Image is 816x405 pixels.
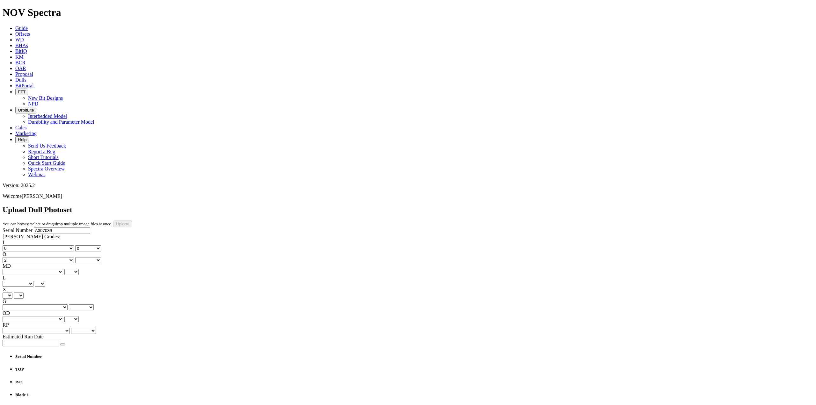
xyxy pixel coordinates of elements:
a: New Bit Designs [28,95,63,101]
label: RP [3,322,9,328]
label: X [3,287,6,292]
a: Guide [15,25,28,31]
a: KM [15,54,24,60]
h2: Upload Dull Photoset [3,206,813,214]
a: Proposal [15,71,33,77]
h5: Blade 1 [15,392,813,397]
a: Dulls [15,77,26,83]
label: Serial Number [3,228,33,233]
span: Help [18,137,26,142]
span: [PERSON_NAME] [22,193,62,199]
h5: Serial Number [15,354,813,359]
a: BHAs [15,43,28,48]
a: Interbedded Model [28,113,67,119]
label: Estimated Run Date [3,334,44,339]
a: Offsets [15,31,30,37]
a: BitPortal [15,83,34,88]
button: Help [15,136,29,143]
label: OD [3,310,10,316]
a: Short Tutorials [28,155,59,160]
label: L [3,275,6,280]
a: WD [15,37,24,42]
label: G [3,299,6,304]
a: Marketing [15,131,37,136]
a: Durability and Parameter Model [28,119,94,125]
label: MD [3,263,11,269]
p: Welcome [3,193,813,199]
a: Webinar [28,172,45,177]
span: OrbitLite [18,108,34,112]
a: BCR [15,60,25,65]
label: I [3,240,4,245]
a: Report a Bug [28,149,55,154]
button: FTT [15,89,28,95]
a: OAR [15,66,26,71]
a: Quick Start Guide [28,160,65,166]
button: OrbitLite [15,107,36,113]
h1: NOV Spectra [3,7,813,18]
a: Spectra Overview [28,166,65,171]
a: NPD [28,101,38,106]
a: BitIQ [15,48,27,54]
div: Version: 2025.2 [3,183,813,188]
span: FTT [18,90,25,94]
a: Calcs [15,125,27,130]
input: Upload [113,221,132,227]
small: You can browse/select or drag/drop multiple image files at once. [3,221,112,226]
a: Send Us Feedback [28,143,66,148]
div: [PERSON_NAME] Grades: [3,234,813,240]
h5: ISO [15,380,813,385]
label: O [3,251,6,257]
h5: TOP [15,367,813,372]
